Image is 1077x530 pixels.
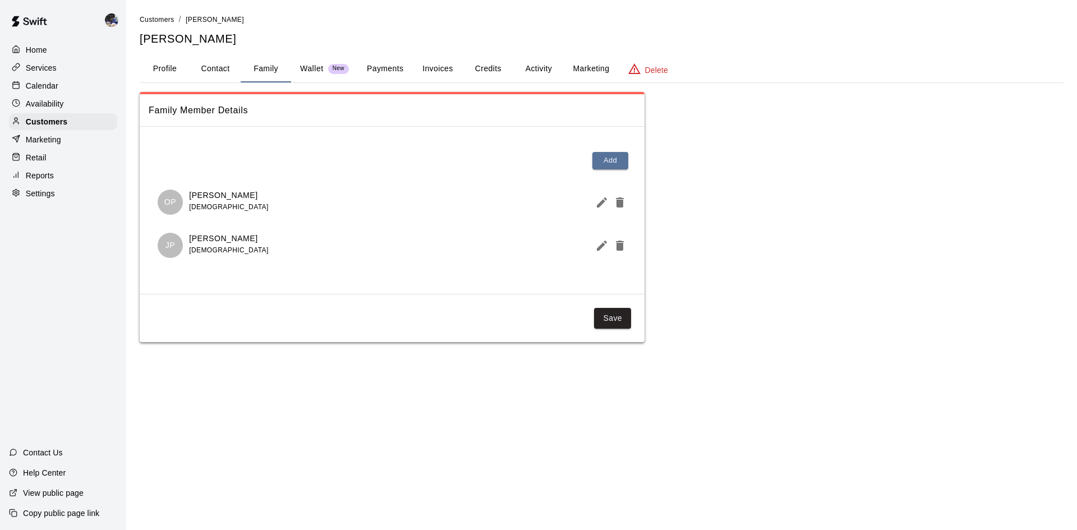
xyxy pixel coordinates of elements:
[140,56,190,82] button: Profile
[9,131,117,148] a: Marketing
[103,9,126,31] div: Kevin Chandler
[26,188,55,199] p: Settings
[140,13,1064,26] nav: breadcrumb
[26,170,54,181] p: Reports
[140,15,174,24] a: Customers
[241,56,291,82] button: Family
[609,191,627,214] button: Delete
[564,56,618,82] button: Marketing
[158,190,183,215] div: Olivia Piñeiro
[9,59,117,76] a: Services
[23,447,63,458] p: Contact Us
[189,233,268,245] p: [PERSON_NAME]
[23,487,84,499] p: View public page
[179,13,181,25] li: /
[300,63,324,75] p: Wallet
[140,56,1064,82] div: basic tabs example
[9,95,117,112] a: Availability
[186,16,244,24] span: [PERSON_NAME]
[189,246,268,254] span: [DEMOGRAPHIC_DATA]
[26,134,61,145] p: Marketing
[190,56,241,82] button: Contact
[165,239,175,251] p: JP
[645,64,668,76] p: Delete
[26,62,57,73] p: Services
[513,56,564,82] button: Activity
[9,185,117,202] a: Settings
[149,103,636,118] span: Family Member Details
[26,80,58,91] p: Calendar
[26,116,67,127] p: Customers
[9,42,117,58] a: Home
[592,152,628,169] button: Add
[609,234,627,257] button: Delete
[26,44,47,56] p: Home
[23,508,99,519] p: Copy public page link
[23,467,66,478] p: Help Center
[358,56,412,82] button: Payments
[591,191,609,214] button: Edit Member
[140,16,174,24] span: Customers
[26,152,47,163] p: Retail
[9,167,117,184] a: Reports
[412,56,463,82] button: Invoices
[189,203,268,211] span: [DEMOGRAPHIC_DATA]
[591,234,609,257] button: Edit Member
[105,13,118,27] img: Kevin Chandler
[26,98,64,109] p: Availability
[9,149,117,166] a: Retail
[140,31,1064,47] h5: [PERSON_NAME]
[189,190,268,201] p: [PERSON_NAME]
[594,308,631,329] button: Save
[164,196,176,208] p: OP
[328,65,349,72] span: New
[158,233,183,258] div: Julia Piñeiro
[463,56,513,82] button: Credits
[9,113,117,130] a: Customers
[9,77,117,94] a: Calendar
